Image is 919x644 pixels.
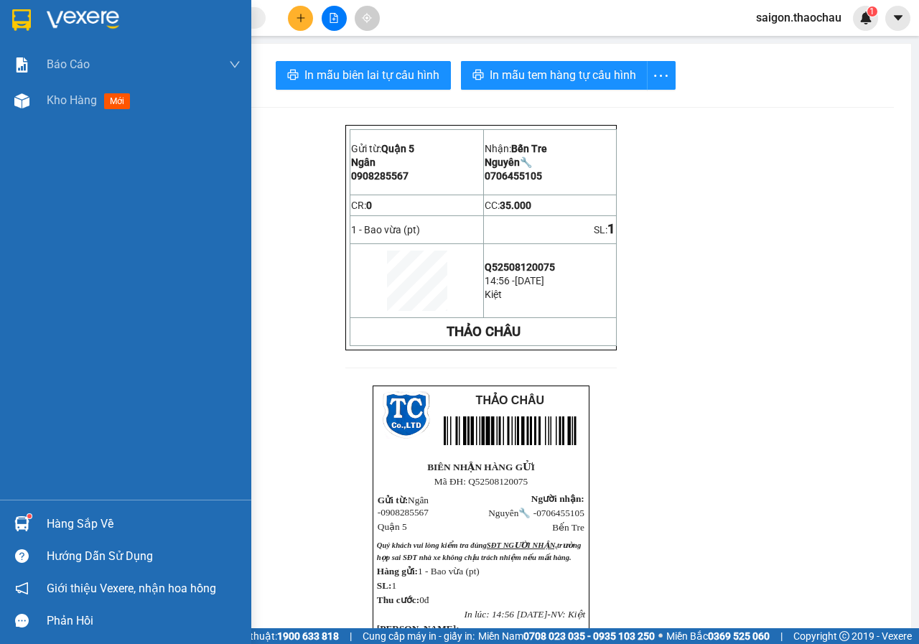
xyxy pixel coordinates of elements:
[276,61,451,90] button: printerIn mẫu biên lai tự cấu hình
[383,391,430,439] img: logo
[427,462,535,472] strong: BIÊN NHẬN HÀNG GỬI
[378,495,429,518] span: Ngân -
[447,324,521,340] strong: THẢO CHÂU
[487,541,557,549] span: SĐT NGƯỜI NHẬN,
[377,541,581,561] span: Quý khách vui lòng kiểm tra đúng trường hợp sai SĐT nhà xe không chịu trách nhiệm nếu...
[277,630,339,642] strong: 1900 633 818
[461,61,648,90] button: printerIn mẫu tem hàng tự cấu hình
[47,579,216,597] span: Giới thiệu Vexere, nhận hoa hồng
[287,69,299,83] span: printer
[780,628,783,644] span: |
[464,609,514,620] span: In lúc: 14:56
[392,580,397,591] span: 1
[478,628,655,644] span: Miền Nam
[485,275,515,286] span: 14:56 -
[552,522,584,533] span: Bến Tre
[363,628,475,644] span: Cung cấp máy in - giấy in:
[531,493,584,504] span: Người nhận:
[500,200,531,211] span: 35.000
[745,9,853,27] span: saigon.thaochau
[351,170,409,182] span: 0908285567
[104,93,130,109] span: mới
[381,507,429,518] span: 0908285567
[15,582,29,595] span: notification
[366,200,372,211] span: 0
[434,476,528,487] span: Mã ĐH: Q52508120075
[869,6,874,17] span: 1
[476,394,544,406] span: THẢO CHÂU
[322,6,347,31] button: file-add
[648,67,675,85] span: more
[377,623,459,634] strong: [PERSON_NAME]:
[515,275,544,286] span: [DATE]
[516,609,547,620] span: [DATE]
[296,13,306,23] span: plus
[27,514,32,518] sup: 1
[658,633,663,639] span: ⚪️
[490,66,636,84] span: In mẫu tem hàng tự cấu hình
[485,157,532,168] span: Nguyên🔧
[418,566,480,577] span: 1 - Bao vừa (pt)
[485,289,502,300] span: Kiệt
[708,630,770,642] strong: 0369 525 060
[885,6,910,31] button: caret-down
[329,13,339,23] span: file-add
[839,631,849,641] span: copyright
[488,508,584,518] span: Nguyên🔧 -
[548,609,551,620] span: -
[355,6,380,31] button: aim
[607,221,615,237] span: 1
[485,143,615,154] p: Nhận:
[666,628,770,644] span: Miền Bắc
[377,566,418,577] strong: Hàng gửi:
[350,628,352,644] span: |
[867,6,877,17] sup: 1
[351,157,375,168] span: Ngân
[378,495,408,505] span: Gửi từ:
[14,57,29,73] img: solution-icon
[419,594,429,605] span: 0đ
[350,195,484,216] td: CR:
[207,628,339,644] span: Hỗ trợ kỹ thuật:
[351,143,482,154] p: Gửi từ:
[523,630,655,642] strong: 0708 023 035 - 0935 103 250
[381,143,414,154] span: Quận 5
[859,11,872,24] img: icon-new-feature
[288,6,313,31] button: plus
[351,224,420,235] span: 1 - Bao vừa (pt)
[472,69,484,83] span: printer
[229,59,241,70] span: down
[378,521,407,532] span: Quận 5
[47,93,97,107] span: Kho hàng
[511,143,547,154] span: Bến Tre
[485,170,542,182] span: 0706455105
[484,195,617,216] td: CC:
[15,614,29,627] span: message
[647,61,676,90] button: more
[304,66,439,84] span: In mẫu biên lai tự cấu hình
[594,224,607,235] span: SL:
[892,11,905,24] span: caret-down
[15,549,29,563] span: question-circle
[377,580,392,591] span: SL:
[551,609,585,620] span: NV: Kiệt
[14,516,29,531] img: warehouse-icon
[47,610,241,632] div: Phản hồi
[362,13,372,23] span: aim
[536,508,584,518] span: 0706455105
[47,546,241,567] div: Hướng dẫn sử dụng
[47,513,241,535] div: Hàng sắp về
[47,55,90,73] span: Báo cáo
[485,261,555,273] span: Q52508120075
[12,9,31,31] img: logo-vxr
[14,93,29,108] img: warehouse-icon
[377,594,419,605] span: Thu cước:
